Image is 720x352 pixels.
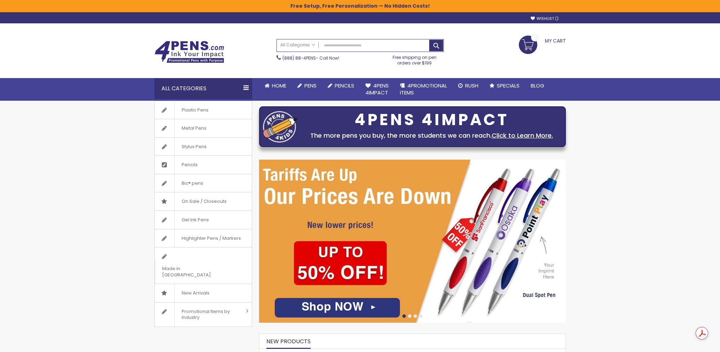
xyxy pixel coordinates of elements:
[497,82,520,89] span: Specials
[277,39,319,51] a: All Categories
[365,82,389,96] span: 4Pens 4impact
[155,303,252,327] a: Promotional Items by Industry
[155,247,252,284] a: Made in [GEOGRAPHIC_DATA]
[484,78,525,93] a: Specials
[174,101,215,119] span: Plastic Pens
[155,260,234,284] span: Made in [GEOGRAPHIC_DATA]
[155,174,252,192] a: Bic® pens
[259,160,566,323] img: /cheap-promotional-products.html
[174,229,248,247] span: Highlighter Pens / Markers
[304,82,317,89] span: Pens
[174,138,214,156] span: Stylus Pens
[394,78,453,101] a: 4PROMOTIONALITEMS
[259,78,292,93] a: Home
[453,78,484,93] a: Rush
[174,192,234,211] span: On Sale / Closeouts
[174,284,217,302] span: New Arrivals
[292,78,322,93] a: Pens
[272,82,286,89] span: Home
[174,211,216,229] span: Gel Ink Pens
[154,78,252,99] div: All Categories
[155,284,252,302] a: New Arrivals
[531,16,559,21] a: Wishlist
[301,131,562,140] div: The more pens you buy, the more students we can reach.
[155,119,252,137] a: Metal Pens
[360,78,394,101] a: 4Pens4impact
[155,192,252,211] a: On Sale / Closeouts
[301,113,562,127] div: 4PENS 4IMPACT
[174,156,205,174] span: Pencils
[335,82,354,89] span: Pencils
[465,82,478,89] span: Rush
[322,78,360,93] a: Pencils
[531,82,544,89] span: Blog
[282,55,339,61] span: - Call Now!
[155,138,252,156] a: Stylus Pens
[263,111,298,143] img: four_pen_logo.png
[400,82,447,96] span: 4PROMOTIONAL ITEMS
[155,101,252,119] a: Plastic Pens
[525,78,550,93] a: Blog
[385,52,444,66] div: Free shipping on pen orders over $199
[174,119,213,137] span: Metal Pens
[155,229,252,247] a: Highlighter Pens / Markers
[266,337,311,345] span: New Products
[280,42,315,48] span: All Categories
[492,131,553,140] a: Click to Learn More.
[155,156,252,174] a: Pencils
[174,303,243,327] span: Promotional Items by Industry
[282,55,316,61] a: (888) 88-4PENS
[155,211,252,229] a: Gel Ink Pens
[154,41,224,63] img: 4Pens Custom Pens and Promotional Products
[174,174,210,192] span: Bic® pens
